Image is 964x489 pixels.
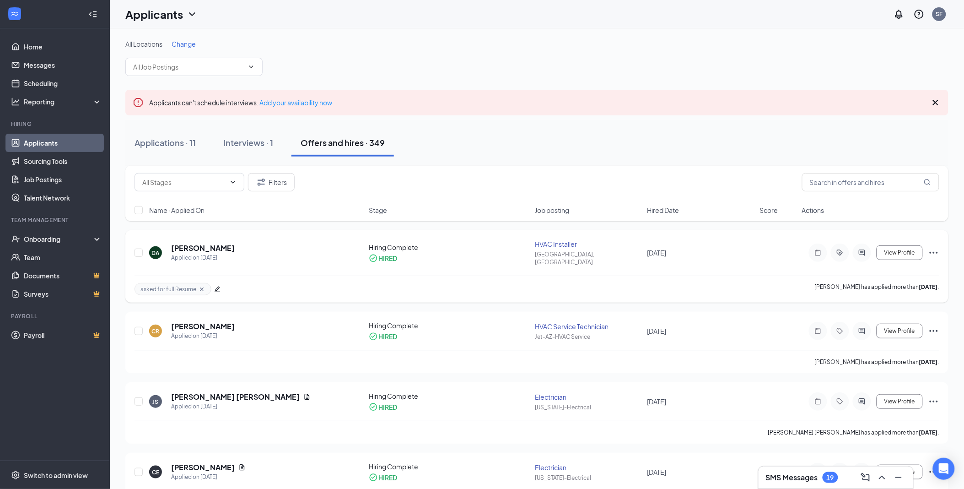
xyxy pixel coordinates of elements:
[856,249,867,256] svg: ActiveChat
[248,63,255,71] svg: ChevronDown
[535,239,642,249] div: HVAC Installer
[153,398,159,406] div: JS
[11,471,20,480] svg: Settings
[88,10,97,19] svg: Collapse
[877,394,923,409] button: View Profile
[24,134,102,152] a: Applicants
[369,243,529,252] div: Hiring Complete
[24,97,102,106] div: Reporting
[11,312,100,320] div: Payroll
[535,206,569,215] span: Job posting
[24,189,102,207] a: Talent Network
[171,253,235,262] div: Applied on [DATE]
[930,97,941,108] svg: Cross
[171,392,300,402] h5: [PERSON_NAME] [PERSON_NAME]
[877,245,923,260] button: View Profile
[301,137,385,148] div: Offers and hires · 349
[171,331,235,341] div: Applied on [DATE]
[11,120,100,128] div: Hiring
[894,9,905,20] svg: Notifications
[149,98,332,107] span: Applicants can't schedule interviews.
[535,250,642,266] div: [GEOGRAPHIC_DATA], [GEOGRAPHIC_DATA]
[248,173,295,191] button: Filter Filters
[535,322,642,331] div: HVAC Service Technician
[802,206,824,215] span: Actions
[815,358,939,366] p: [PERSON_NAME] has applied more than .
[378,254,397,263] div: HIRED
[171,402,311,411] div: Applied on [DATE]
[223,137,273,148] div: Interviews · 1
[835,398,846,405] svg: Tag
[884,328,915,334] span: View Profile
[928,247,939,258] svg: Ellipses
[535,463,642,472] div: Electrician
[24,266,102,285] a: DocumentsCrown
[24,234,94,244] div: Onboarding
[171,243,235,253] h5: [PERSON_NAME]
[378,332,397,341] div: HIRED
[259,98,332,107] a: Add your availability now
[187,9,198,20] svg: ChevronDown
[11,97,20,106] svg: Analysis
[884,398,915,405] span: View Profile
[24,170,102,189] a: Job Postings
[152,468,159,476] div: CE
[133,62,244,72] input: All Job Postings
[647,206,679,215] span: Hired Date
[125,6,183,22] h1: Applicants
[914,9,925,20] svg: QuestionInfo
[919,429,938,436] b: [DATE]
[125,40,162,48] span: All Locations
[877,472,888,483] svg: ChevronUp
[152,327,160,335] div: CR
[813,327,824,335] svg: Note
[760,206,778,215] span: Score
[875,470,889,485] button: ChevronUp
[142,177,226,187] input: All Stages
[133,97,144,108] svg: Error
[24,74,102,92] a: Scheduling
[24,56,102,74] a: Messages
[535,474,642,482] div: [US_STATE]-Electrical
[860,472,871,483] svg: ComposeMessage
[813,249,824,256] svg: Note
[884,250,915,256] span: View Profile
[24,285,102,303] a: SurveysCrown
[369,206,387,215] span: Stage
[171,321,235,331] h5: [PERSON_NAME]
[535,392,642,402] div: Electrician
[858,470,873,485] button: ComposeMessage
[24,152,102,170] a: Sourcing Tools
[856,398,867,405] svg: ActiveChat
[647,468,667,476] span: [DATE]
[11,216,100,224] div: Team Management
[152,249,160,257] div: DA
[647,249,667,257] span: [DATE]
[238,464,246,471] svg: Document
[933,458,955,480] div: Open Intercom Messenger
[369,332,378,341] svg: CheckmarkCircle
[214,286,221,293] span: edit
[535,333,642,341] div: Jet-AZ-HVAC Service
[135,137,196,148] div: Applications · 11
[11,234,20,244] svg: UserCheck
[936,10,943,18] div: SF
[924,179,931,186] svg: MagnifyingGlass
[24,326,102,344] a: PayrollCrown
[802,173,939,191] input: Search in offers and hires
[856,327,867,335] svg: ActiveChat
[256,177,267,188] svg: Filter
[766,473,818,483] h3: SMS Messages
[928,396,939,407] svg: Ellipses
[928,326,939,337] svg: Ellipses
[24,38,102,56] a: Home
[813,398,824,405] svg: Note
[140,285,196,293] span: asked for full Resume
[919,283,938,290] b: [DATE]
[877,465,923,479] button: View Profile
[172,40,196,48] span: Change
[369,321,529,330] div: Hiring Complete
[149,206,205,215] span: Name · Applied On
[877,324,923,338] button: View Profile
[369,473,378,482] svg: CheckmarkCircle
